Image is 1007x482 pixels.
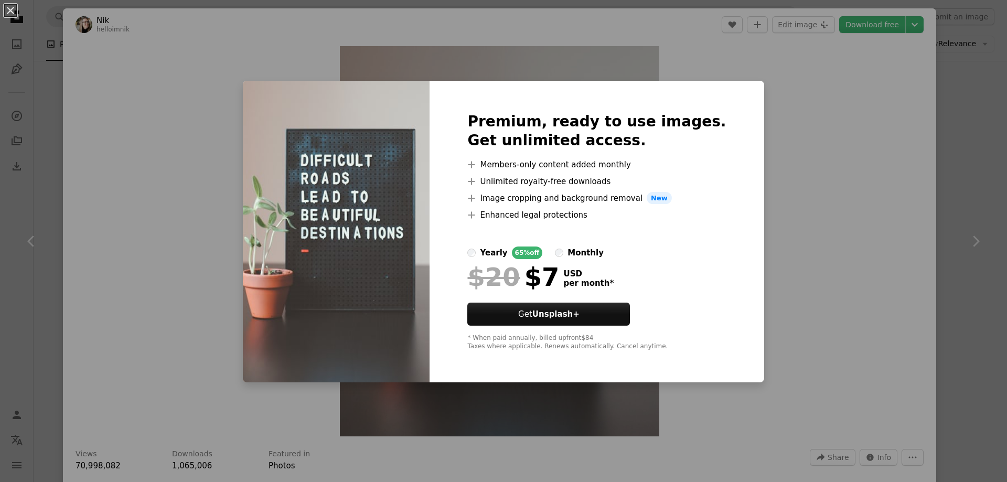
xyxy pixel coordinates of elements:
button: GetUnsplash+ [467,303,630,326]
li: Members-only content added monthly [467,158,726,171]
span: New [647,192,672,205]
img: photo-1528716321680-815a8cdb8cbe [243,81,430,383]
div: 65% off [512,247,543,259]
span: per month * [563,279,614,288]
span: USD [563,269,614,279]
span: $20 [467,263,520,291]
div: * When paid annually, billed upfront $84 Taxes where applicable. Renews automatically. Cancel any... [467,334,726,351]
div: yearly [480,247,507,259]
li: Image cropping and background removal [467,192,726,205]
li: Enhanced legal protections [467,209,726,221]
h2: Premium, ready to use images. Get unlimited access. [467,112,726,150]
li: Unlimited royalty-free downloads [467,175,726,188]
input: yearly65%off [467,249,476,257]
input: monthly [555,249,563,257]
div: monthly [567,247,604,259]
div: $7 [467,263,559,291]
strong: Unsplash+ [532,309,580,319]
